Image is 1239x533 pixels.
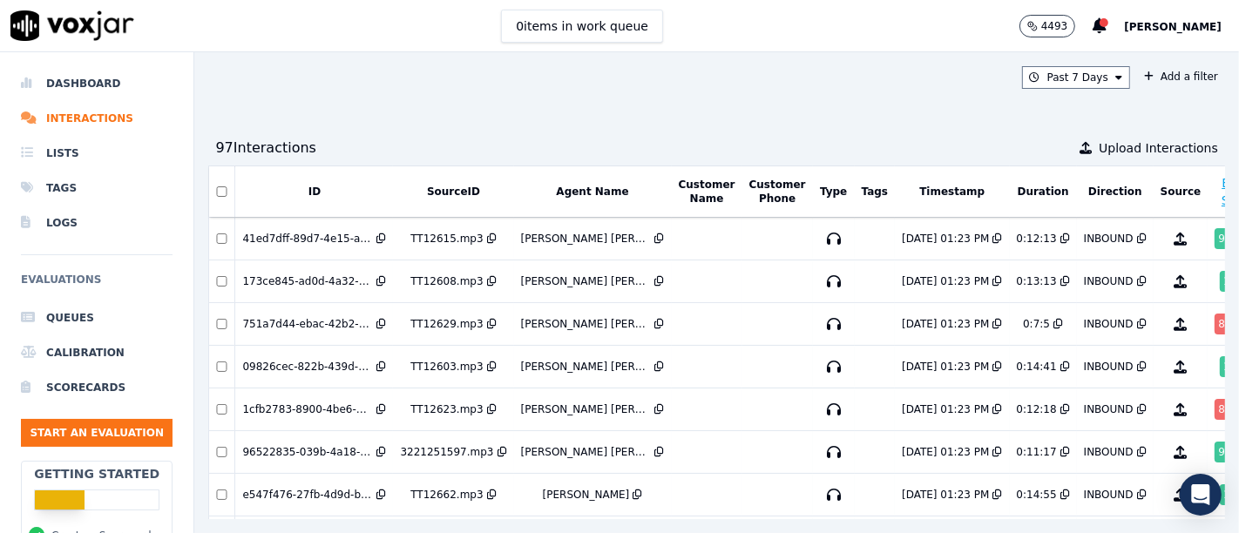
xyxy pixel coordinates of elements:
[521,445,652,459] div: [PERSON_NAME] [PERSON_NAME]
[521,317,652,331] div: [PERSON_NAME] [PERSON_NAME]
[902,232,989,246] div: [DATE] 01:23 PM
[1017,360,1057,374] div: 0:14:41
[34,465,159,482] h2: Getting Started
[21,171,173,206] a: Tags
[1084,360,1134,374] div: INBOUND
[820,185,847,199] button: Type
[400,445,493,459] div: 3221251597.mp3
[1017,402,1057,416] div: 0:12:18
[749,178,806,206] button: Customer Phone
[410,317,483,331] div: TT12629.mp3
[902,317,989,331] div: [DATE] 01:23 PM
[242,360,373,374] div: 09826cec-822b-439d-b203-28eb73bb7a1d
[410,232,483,246] div: TT12615.mp3
[902,488,989,502] div: [DATE] 01:23 PM
[919,185,985,199] button: Timestamp
[902,402,989,416] div: [DATE] 01:23 PM
[1084,317,1134,331] div: INBOUND
[1022,66,1130,89] button: Past 7 Days
[10,10,134,41] img: voxjar logo
[862,185,888,199] button: Tags
[1084,274,1134,288] div: INBOUND
[1084,445,1134,459] div: INBOUND
[501,10,663,43] button: 0items in work queue
[21,269,173,300] h6: Evaluations
[1084,232,1134,246] div: INBOUND
[410,274,483,288] div: TT12608.mp3
[1017,445,1057,459] div: 0:11:17
[1018,185,1069,199] button: Duration
[1080,139,1218,157] button: Upload Interactions
[1124,16,1239,37] button: [PERSON_NAME]
[242,232,373,246] div: 41ed7dff-89d7-4e15-a9e7-0189cf3a0293
[21,335,173,370] a: Calibration
[410,360,483,374] div: TT12603.mp3
[21,66,173,101] a: Dashboard
[902,360,989,374] div: [DATE] 01:23 PM
[521,360,652,374] div: [PERSON_NAME] [PERSON_NAME]
[242,402,373,416] div: 1cfb2783-8900-4be6-9581-3573aee31f6f
[1137,66,1225,87] button: Add a filter
[242,488,373,502] div: e547f476-27fb-4d9d-bd51-394d1d58edf6
[427,185,480,199] button: SourceID
[1017,274,1057,288] div: 0:13:13
[215,138,316,159] div: 97 Interaction s
[21,206,173,240] a: Logs
[21,300,173,335] a: Queues
[1084,488,1134,502] div: INBOUND
[1019,15,1093,37] button: 4493
[242,274,373,288] div: 173ce845-ad0d-4a32-b198-01c627b1e06f
[1124,21,1222,33] span: [PERSON_NAME]
[21,370,173,405] a: Scorecards
[21,419,173,447] button: Start an Evaluation
[308,185,321,199] button: ID
[21,136,173,171] a: Lists
[902,274,989,288] div: [DATE] 01:23 PM
[1088,185,1142,199] button: Direction
[1041,19,1068,33] p: 4493
[1161,185,1202,199] button: Source
[1017,488,1057,502] div: 0:14:55
[242,317,373,331] div: 751a7d44-ebac-42b2-b7fc-f6d00ec51c59
[543,488,630,502] div: [PERSON_NAME]
[1017,232,1057,246] div: 0:12:13
[902,445,989,459] div: [DATE] 01:23 PM
[1019,15,1076,37] button: 4493
[242,445,373,459] div: 96522835-039b-4a18-9680-8043af49538f
[521,274,652,288] div: [PERSON_NAME] [PERSON_NAME]
[1023,317,1050,331] div: 0:7:5
[1099,139,1218,157] span: Upload Interactions
[21,101,173,136] a: Interactions
[410,402,483,416] div: TT12623.mp3
[556,185,628,199] button: Agent Name
[1180,474,1222,516] div: Open Intercom Messenger
[1084,402,1134,416] div: INBOUND
[679,178,735,206] button: Customer Name
[521,232,652,246] div: [PERSON_NAME] [PERSON_NAME]
[410,488,483,502] div: TT12662.mp3
[521,402,652,416] div: [PERSON_NAME] [PERSON_NAME]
